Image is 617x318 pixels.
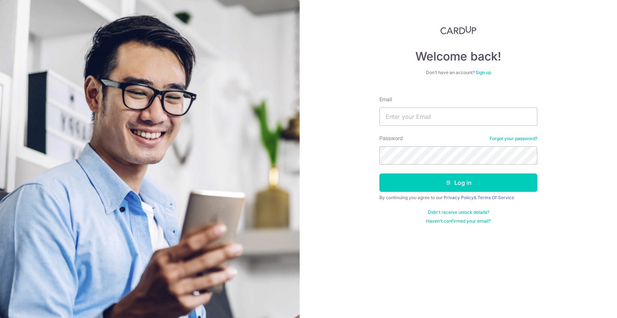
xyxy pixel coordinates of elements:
[379,173,537,192] button: Log in
[476,70,491,75] a: Sign up
[379,70,537,76] div: Don’t have an account?
[379,195,537,201] div: By continuing you agree to our &
[379,49,537,64] h4: Welcome back!
[477,195,514,200] a: Terms Of Service
[428,209,489,215] a: Didn't receive unlock details?
[444,195,474,200] a: Privacy Policy
[426,218,491,224] a: Haven't confirmed your email?
[490,136,537,142] a: Forgot your password?
[440,26,476,34] img: CardUp Logo
[379,135,403,142] label: Password
[379,96,392,103] label: Email
[379,107,537,126] input: Enter your Email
